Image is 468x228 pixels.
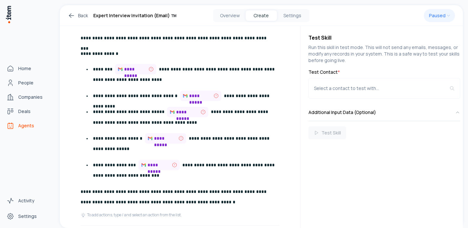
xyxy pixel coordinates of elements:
[308,104,460,121] button: Additional Input Data (Optional)
[81,212,182,218] div: To add actions, type / and select an action from the list.
[18,197,34,204] span: Activity
[68,12,88,19] a: Back
[4,210,53,223] a: Settings
[308,34,460,42] h4: Test Skill
[277,10,308,21] button: Settings
[214,10,246,21] button: Overview
[5,5,12,24] img: Item Brain Logo
[4,91,53,104] a: Companies
[18,65,31,72] span: Home
[308,44,460,64] p: Run this skill in test mode. This will not send any emails, messages, or modify any records in yo...
[93,12,176,19] h1: Expert Interview Invitation (Email) ™️
[4,76,53,89] a: People
[18,122,34,129] span: Agents
[4,105,53,118] a: Deals
[4,119,53,132] a: Agents
[308,69,460,75] label: Test Contact
[246,10,277,21] button: Create
[18,94,43,100] span: Companies
[81,33,279,223] div: InstructionsWrite detailed step-by-step instructions for the entire process. Include what to do, ...
[18,108,31,115] span: Deals
[314,85,449,92] div: Select a contact to test with...
[18,213,37,220] span: Settings
[4,194,53,207] a: Activity
[4,62,53,75] a: Home
[18,80,33,86] span: People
